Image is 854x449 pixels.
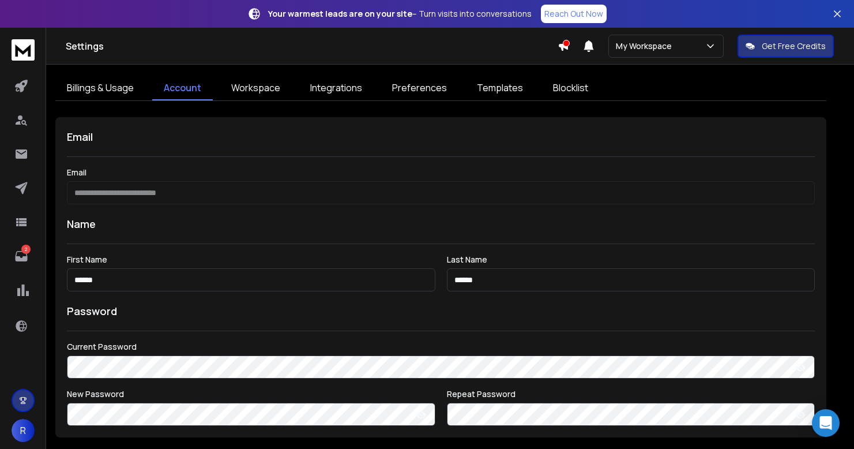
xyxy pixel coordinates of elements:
label: Email [67,169,815,177]
strong: Your warmest leads are on your site [268,8,412,19]
label: New Password [67,390,435,398]
a: Reach Out Now [541,5,607,23]
h1: Email [67,129,815,145]
a: 2 [10,245,33,268]
p: Get Free Credits [762,40,826,52]
button: R [12,419,35,442]
a: Preferences [381,76,458,100]
a: Account [152,76,213,100]
p: 2 [21,245,31,254]
a: Blocklist [541,76,600,100]
a: Workspace [220,76,292,100]
a: Integrations [299,76,374,100]
a: Templates [465,76,535,100]
p: – Turn visits into conversations [268,8,532,20]
a: Billings & Usage [55,76,145,100]
button: Get Free Credits [738,35,834,58]
div: Open Intercom Messenger [812,409,840,437]
h1: Name [67,216,815,232]
h1: Settings [66,39,558,53]
label: Last Name [447,256,815,264]
p: My Workspace [616,40,676,52]
h1: Password [67,303,117,319]
label: First Name [67,256,435,264]
label: Current Password [67,343,815,351]
label: Repeat Password [447,390,815,398]
img: logo [12,39,35,61]
p: Reach Out Now [544,8,603,20]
